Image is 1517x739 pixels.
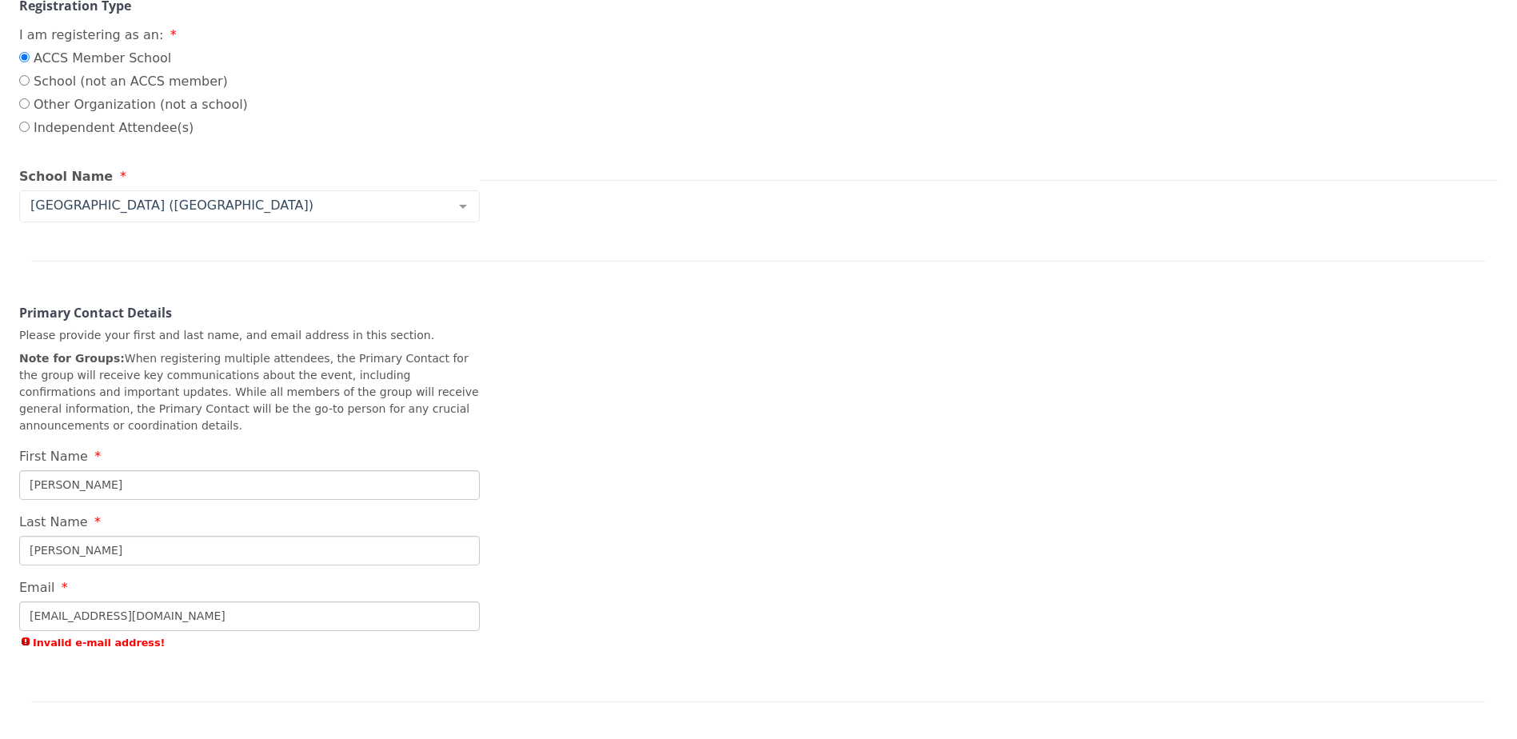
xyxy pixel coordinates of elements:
strong: Primary Contact Details [19,304,172,322]
label: ACCS Member School [19,49,248,68]
input: Other Organization (not a school) [19,98,30,109]
p: Please provide your first and last name, and email address in this section. [19,327,480,344]
p: When registering multiple attendees, the Primary Contact for the group will receive key communica... [19,350,480,434]
input: Independent Attendee(s) [19,122,30,132]
span: Email [19,580,54,595]
span: [GEOGRAPHIC_DATA] ([GEOGRAPHIC_DATA]) [26,198,447,214]
span: Last Name [19,514,88,529]
span: I am registering as an: [19,27,163,42]
input: First Name [19,470,480,500]
span: Invalid e-mail address! [19,635,480,650]
label: Independent Attendee(s) [19,118,248,138]
span: First Name [19,449,88,464]
label: School (not an ACCS member) [19,72,248,91]
span: School Name [19,169,113,184]
input: ACCS Member School [19,52,30,62]
label: Other Organization (not a school) [19,95,248,114]
strong: Note for Groups: [19,352,125,365]
input: School (not an ACCS member) [19,75,30,86]
input: Last Name [19,536,480,565]
input: Email [19,601,480,631]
